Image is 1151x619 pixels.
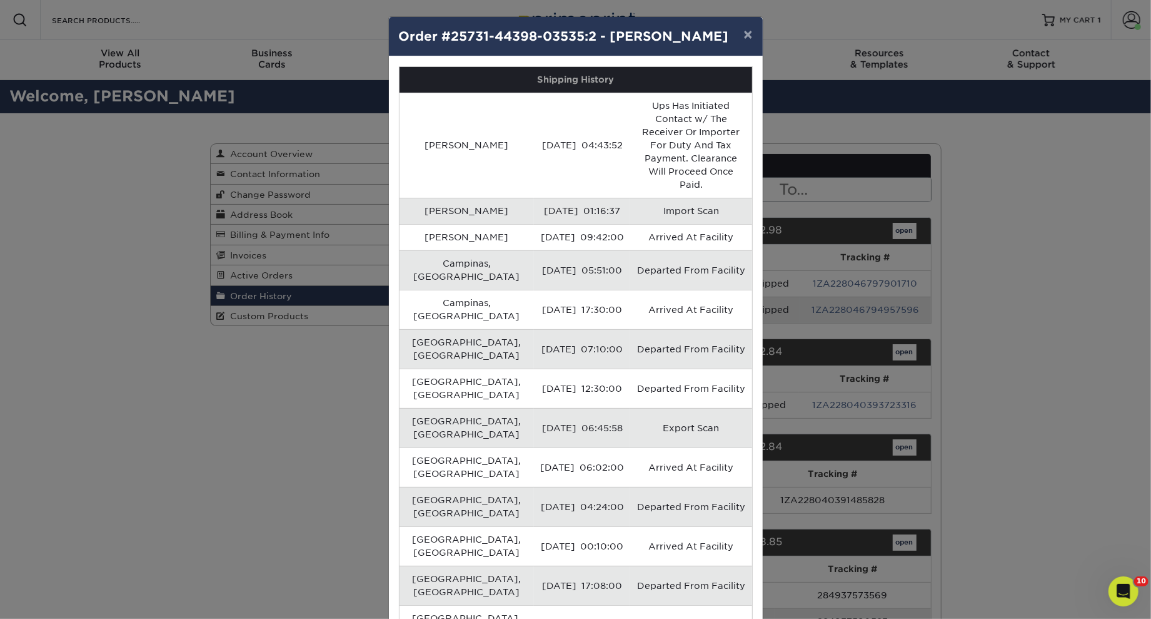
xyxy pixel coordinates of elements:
[1108,576,1138,606] iframe: Intercom live chat
[630,250,751,290] td: Departed From Facility
[400,566,535,605] td: [GEOGRAPHIC_DATA], [GEOGRAPHIC_DATA]
[399,27,753,46] h4: Order #25731-44398-03535:2 - [PERSON_NAME]
[630,526,751,566] td: Arrived At Facility
[534,250,630,290] td: [DATE] 05:51:00
[400,250,535,290] td: Campinas, [GEOGRAPHIC_DATA]
[534,566,630,605] td: [DATE] 17:08:00
[630,329,751,369] td: Departed From Facility
[630,198,751,224] td: Import Scan
[630,448,751,487] td: Arrived At Facility
[534,487,630,526] td: [DATE] 04:24:00
[630,224,751,250] td: Arrived At Facility
[630,369,751,408] td: Departed From Facility
[1134,576,1148,586] span: 10
[534,526,630,566] td: [DATE] 00:10:00
[630,487,751,526] td: Departed From Facility
[400,369,535,408] td: [GEOGRAPHIC_DATA], [GEOGRAPHIC_DATA]
[400,290,535,329] td: Campinas, [GEOGRAPHIC_DATA]
[400,329,535,369] td: [GEOGRAPHIC_DATA], [GEOGRAPHIC_DATA]
[400,198,535,224] td: [PERSON_NAME]
[534,290,630,329] td: [DATE] 17:30:00
[534,448,630,487] td: [DATE] 06:02:00
[534,224,630,250] td: [DATE] 09:42:00
[400,408,535,448] td: [GEOGRAPHIC_DATA], [GEOGRAPHIC_DATA]
[534,198,630,224] td: [DATE] 01:16:37
[630,408,751,448] td: Export Scan
[534,408,630,448] td: [DATE] 06:45:58
[630,566,751,605] td: Departed From Facility
[534,369,630,408] td: [DATE] 12:30:00
[630,93,751,198] td: Ups Has Initiated Contact w/ The Receiver Or Importer For Duty And Tax Payment. Clearance Will Pr...
[400,93,535,198] td: [PERSON_NAME]
[400,224,535,250] td: [PERSON_NAME]
[733,17,762,52] button: ×
[400,526,535,566] td: [GEOGRAPHIC_DATA], [GEOGRAPHIC_DATA]
[400,448,535,487] td: [GEOGRAPHIC_DATA], [GEOGRAPHIC_DATA]
[534,329,630,369] td: [DATE] 07:10:00
[534,93,630,198] td: [DATE] 04:43:52
[400,487,535,526] td: [GEOGRAPHIC_DATA], [GEOGRAPHIC_DATA]
[400,67,752,93] th: Shipping History
[630,290,751,329] td: Arrived At Facility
